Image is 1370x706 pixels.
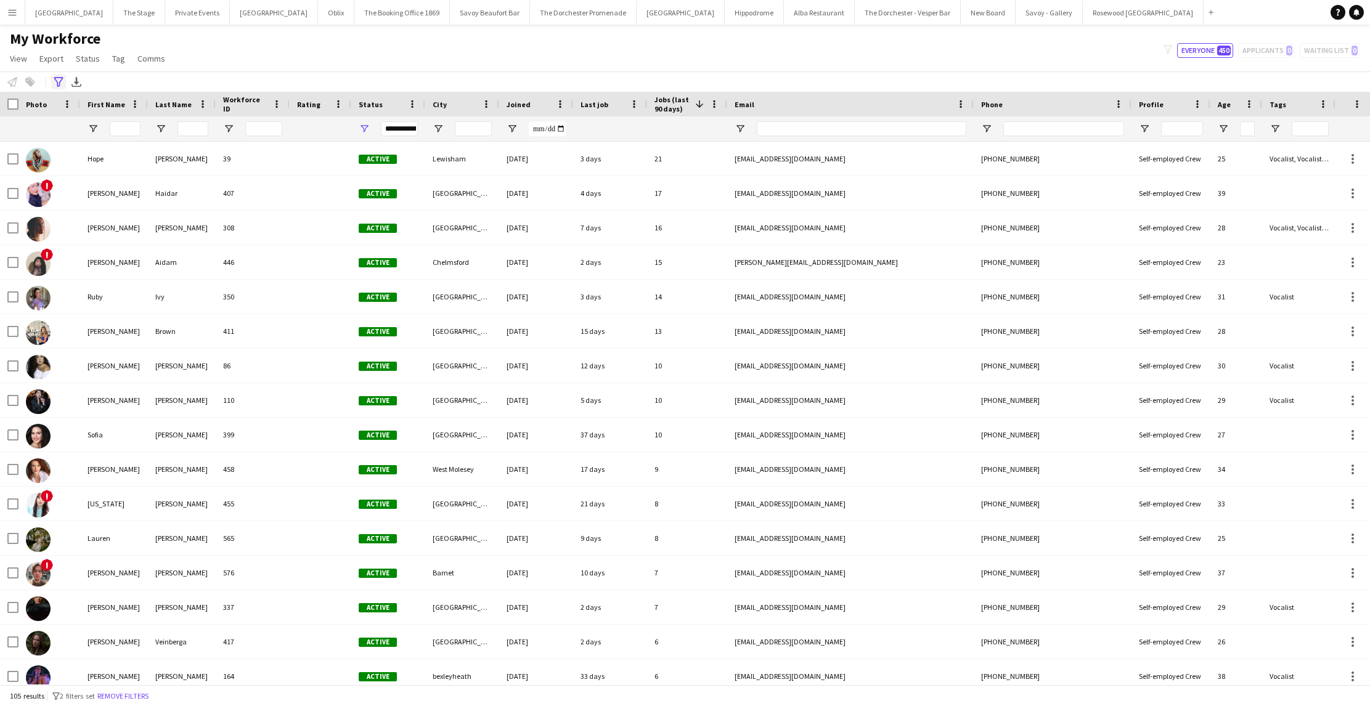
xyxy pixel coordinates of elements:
[1210,314,1262,348] div: 28
[727,383,974,417] div: [EMAIL_ADDRESS][DOMAIN_NAME]
[95,689,151,703] button: Remove filters
[297,100,320,109] span: Rating
[573,349,647,383] div: 12 days
[1218,100,1231,109] span: Age
[573,280,647,314] div: 3 days
[148,625,216,659] div: Veinberga
[727,142,974,176] div: [EMAIL_ADDRESS][DOMAIN_NAME]
[499,349,573,383] div: [DATE]
[647,142,727,176] div: 21
[113,1,165,25] button: The Stage
[647,383,727,417] div: 10
[71,51,105,67] a: Status
[359,500,397,509] span: Active
[727,521,974,555] div: [EMAIL_ADDRESS][DOMAIN_NAME]
[499,176,573,210] div: [DATE]
[425,452,499,486] div: West Molesey
[60,691,95,700] span: 2 filters set
[1210,245,1262,279] div: 23
[80,659,148,693] div: [PERSON_NAME]
[359,534,397,543] span: Active
[216,659,290,693] div: 164
[727,245,974,279] div: [PERSON_NAME][EMAIL_ADDRESS][DOMAIN_NAME]
[425,383,499,417] div: [GEOGRAPHIC_DATA]
[647,314,727,348] div: 13
[974,487,1131,521] div: [PHONE_NUMBER]
[974,590,1131,624] div: [PHONE_NUMBER]
[1210,349,1262,383] div: 30
[1210,625,1262,659] div: 26
[1210,590,1262,624] div: 29
[1131,142,1210,176] div: Self-employed Crew
[573,245,647,279] div: 2 days
[148,556,216,590] div: [PERSON_NAME]
[1003,121,1124,136] input: Phone Filter Input
[80,487,148,521] div: [US_STATE]
[1210,521,1262,555] div: 25
[359,362,397,371] span: Active
[573,625,647,659] div: 2 days
[507,123,518,134] button: Open Filter Menu
[784,1,855,25] button: Alba Restaurant
[647,349,727,383] div: 10
[26,355,51,379] img: Helena Debono
[974,556,1131,590] div: [PHONE_NUMBER]
[499,211,573,245] div: [DATE]
[654,95,690,113] span: Jobs (last 90 days)
[499,556,573,590] div: [DATE]
[26,217,51,241] img: Emily Craig
[1262,659,1336,693] div: Vocalist
[727,452,974,486] div: [EMAIL_ADDRESS][DOMAIN_NAME]
[425,211,499,245] div: [GEOGRAPHIC_DATA]
[80,176,148,210] div: [PERSON_NAME]
[1210,452,1262,486] div: 34
[1131,452,1210,486] div: Self-employed Crew
[727,349,974,383] div: [EMAIL_ADDRESS][DOMAIN_NAME]
[26,182,51,207] img: Ciara Haidar
[647,418,727,452] div: 10
[26,562,51,586] img: James Sayer
[359,123,370,134] button: Open Filter Menu
[41,248,53,261] span: !
[148,590,216,624] div: [PERSON_NAME]
[133,51,170,67] a: Comms
[425,556,499,590] div: Barnet
[359,189,397,198] span: Active
[26,148,51,172] img: Hope Russell-Winter
[359,603,397,612] span: Active
[216,176,290,210] div: 407
[581,100,608,109] span: Last job
[80,383,148,417] div: [PERSON_NAME]
[573,418,647,452] div: 37 days
[10,53,27,64] span: View
[148,176,216,210] div: Haidar
[26,389,51,414] img: Lucy Merrilyn
[1139,123,1150,134] button: Open Filter Menu
[148,487,216,521] div: [PERSON_NAME]
[1218,123,1229,134] button: Open Filter Menu
[41,179,53,192] span: !
[1210,280,1262,314] div: 31
[26,251,51,276] img: Olivia Aidam
[974,142,1131,176] div: [PHONE_NUMBER]
[1131,280,1210,314] div: Self-employed Crew
[1240,121,1255,136] input: Age Filter Input
[573,452,647,486] div: 17 days
[647,556,727,590] div: 7
[425,418,499,452] div: [GEOGRAPHIC_DATA]
[1131,590,1210,624] div: Self-employed Crew
[165,1,230,25] button: Private Events
[148,245,216,279] div: Aidam
[499,487,573,521] div: [DATE]
[637,1,725,25] button: [GEOGRAPHIC_DATA]
[230,1,318,25] button: [GEOGRAPHIC_DATA]
[359,258,397,267] span: Active
[148,521,216,555] div: [PERSON_NAME]
[974,418,1131,452] div: [PHONE_NUMBER]
[974,280,1131,314] div: [PHONE_NUMBER]
[647,625,727,659] div: 6
[1131,349,1210,383] div: Self-employed Crew
[1210,211,1262,245] div: 28
[359,327,397,336] span: Active
[177,121,208,136] input: Last Name Filter Input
